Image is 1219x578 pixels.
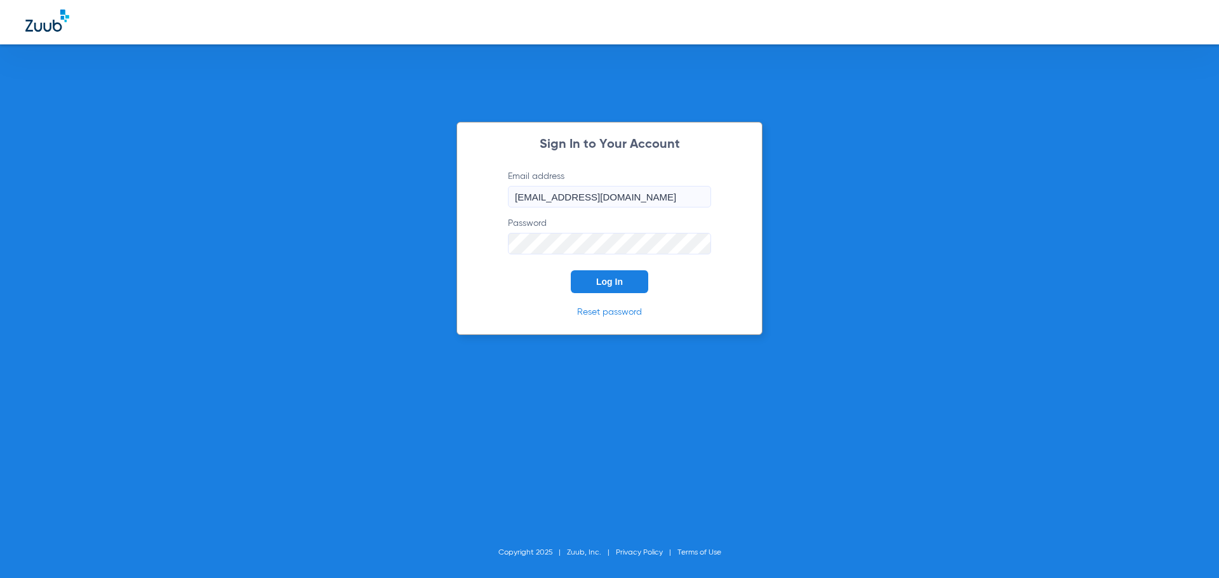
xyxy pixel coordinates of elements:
[677,549,721,556] a: Terms of Use
[508,170,711,207] label: Email address
[508,186,711,207] input: Email address
[508,217,711,254] label: Password
[567,546,616,559] li: Zuub, Inc.
[577,308,642,317] a: Reset password
[571,270,648,293] button: Log In
[596,277,623,287] span: Log In
[489,138,730,151] h2: Sign In to Your Account
[498,546,567,559] li: Copyright 2025
[508,233,711,254] input: Password
[616,549,663,556] a: Privacy Policy
[25,10,69,32] img: Zuub Logo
